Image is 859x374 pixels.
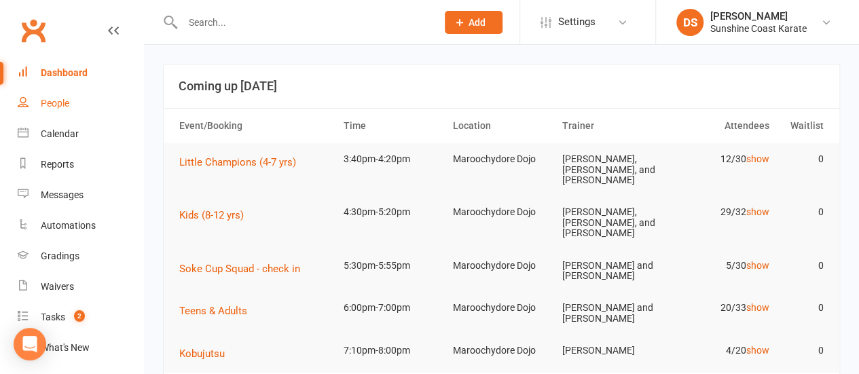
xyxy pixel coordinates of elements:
button: Add [445,11,502,34]
td: [PERSON_NAME], [PERSON_NAME], and [PERSON_NAME] [556,143,665,196]
td: 5:30pm-5:55pm [337,250,447,282]
td: 0 [775,335,830,367]
div: Calendar [41,128,79,139]
td: 0 [775,250,830,282]
button: Soke Cup Squad - check in [179,261,310,277]
div: Dashboard [41,67,88,78]
div: DS [676,9,703,36]
span: Add [469,17,486,28]
th: Event/Booking [173,109,337,143]
td: 0 [775,143,830,175]
span: Settings [558,7,596,37]
span: Soke Cup Squad - check in [179,263,300,275]
td: Maroochydore Dojo [447,335,556,367]
td: 5/30 [665,250,775,282]
div: Sunshine Coast Karate [710,22,807,35]
td: 4/20 [665,335,775,367]
td: 3:40pm-4:20pm [337,143,447,175]
a: Automations [18,210,143,241]
div: Reports [41,159,74,170]
a: Reports [18,149,143,180]
div: Gradings [41,250,79,261]
td: 7:10pm-8:00pm [337,335,447,367]
div: Open Intercom Messenger [14,328,46,360]
a: show [746,153,769,164]
td: Maroochydore Dojo [447,143,556,175]
div: Tasks [41,312,65,322]
span: Kobujutsu [179,348,225,360]
a: Messages [18,180,143,210]
span: Kids (8-12 yrs) [179,209,244,221]
td: [PERSON_NAME] and [PERSON_NAME] [556,292,665,335]
th: Waitlist [775,109,830,143]
h3: Coming up [DATE] [179,79,824,93]
span: 2 [74,310,85,322]
div: Messages [41,189,84,200]
td: 0 [775,292,830,324]
span: Little Champions (4-7 yrs) [179,156,296,168]
div: What's New [41,342,90,353]
td: [PERSON_NAME] [556,335,665,367]
a: Calendar [18,119,143,149]
span: Teens & Adults [179,305,247,317]
button: Kobujutsu [179,345,234,362]
td: 12/30 [665,143,775,175]
a: Tasks 2 [18,302,143,333]
input: Search... [179,13,428,32]
a: Clubworx [16,14,50,48]
td: [PERSON_NAME], [PERSON_NAME], and [PERSON_NAME] [556,196,665,249]
button: Teens & Adults [179,303,257,319]
th: Time [337,109,447,143]
a: show [746,260,769,271]
th: Attendees [665,109,775,143]
a: Gradings [18,241,143,272]
div: Waivers [41,281,74,292]
div: People [41,98,69,109]
a: show [746,302,769,313]
a: show [746,345,769,356]
button: Kids (8-12 yrs) [179,207,253,223]
button: Little Champions (4-7 yrs) [179,154,306,170]
th: Location [447,109,556,143]
td: 0 [775,196,830,228]
a: What's New [18,333,143,363]
a: People [18,88,143,119]
td: Maroochydore Dojo [447,292,556,324]
td: Maroochydore Dojo [447,250,556,282]
th: Trainer [556,109,665,143]
div: Automations [41,220,96,231]
td: 4:30pm-5:20pm [337,196,447,228]
td: Maroochydore Dojo [447,196,556,228]
a: Dashboard [18,58,143,88]
td: 29/32 [665,196,775,228]
td: 6:00pm-7:00pm [337,292,447,324]
td: [PERSON_NAME] and [PERSON_NAME] [556,250,665,293]
a: show [746,206,769,217]
div: [PERSON_NAME] [710,10,807,22]
a: Waivers [18,272,143,302]
td: 20/33 [665,292,775,324]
